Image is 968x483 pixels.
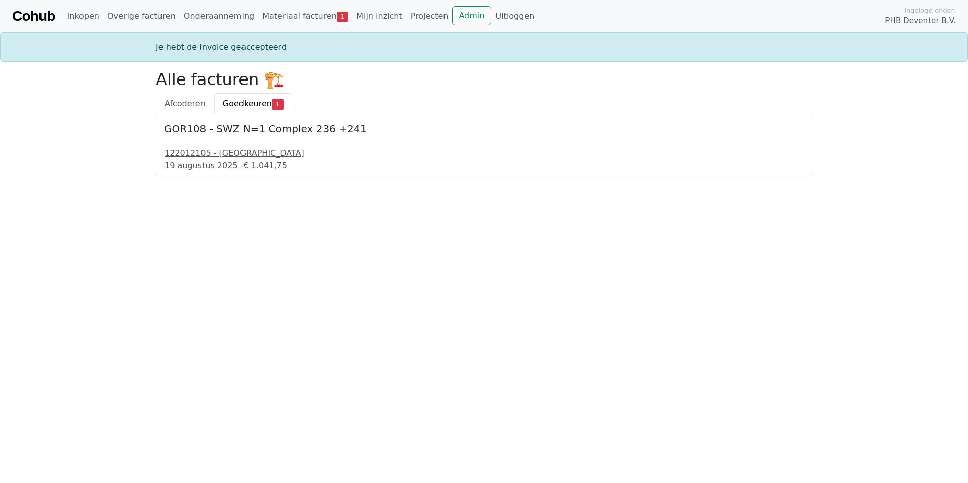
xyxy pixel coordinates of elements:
div: Je hebt de invoice geaccepteerd [150,41,818,53]
a: Overige facturen [103,6,180,26]
a: Goedkeuren1 [214,93,292,114]
h2: Alle facturen 🏗️ [156,70,812,89]
span: Afcoderen [165,99,206,108]
div: 19 augustus 2025 - [165,159,803,172]
span: PHB Deventer B.V. [885,15,956,27]
a: 122012105 - [GEOGRAPHIC_DATA]19 augustus 2025 -€ 1.041,75 [165,147,803,172]
a: Cohub [12,4,55,28]
a: Admin [452,6,491,25]
h5: GOR108 - SWZ N=1 Complex 236 +241 [164,123,804,135]
span: 1 [272,99,284,109]
span: Ingelogd onder: [904,6,956,15]
a: Projecten [407,6,453,26]
a: Materiaal facturen1 [258,6,352,26]
a: Afcoderen [156,93,214,114]
span: € 1.041,75 [243,160,287,170]
div: 122012105 - [GEOGRAPHIC_DATA] [165,147,803,159]
a: Mijn inzicht [352,6,407,26]
span: 1 [337,12,348,22]
a: Inkopen [63,6,103,26]
a: Onderaanneming [180,6,258,26]
a: Uitloggen [491,6,538,26]
span: Goedkeuren [223,99,272,108]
